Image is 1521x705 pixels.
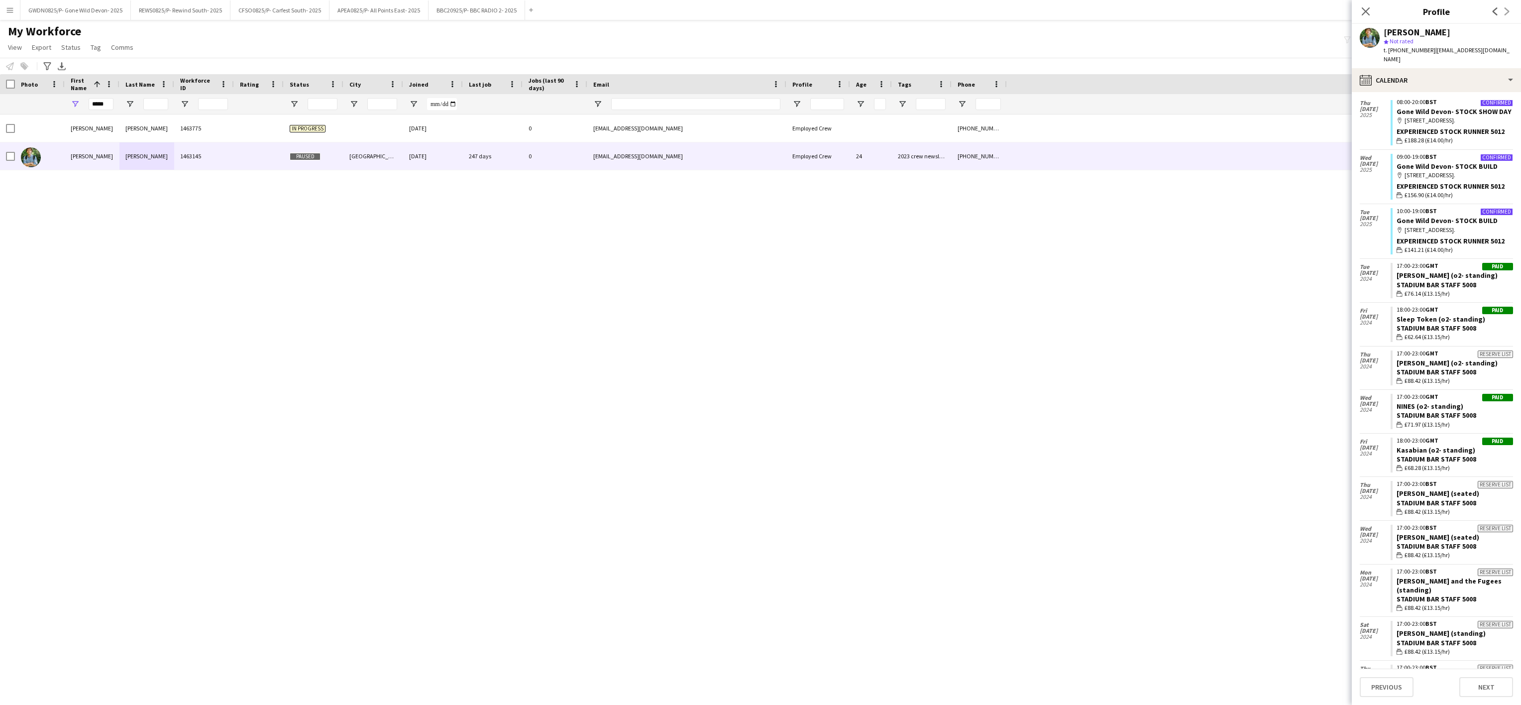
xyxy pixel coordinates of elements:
a: [PERSON_NAME] (o2- standing) [1397,271,1498,280]
span: £141.21 (£14.00/hr) [1405,245,1453,254]
span: GMT [1425,350,1438,357]
span: BST [1425,620,1437,627]
div: Confirmed [1480,208,1513,216]
span: Jobs (last 90 days) [529,77,569,92]
div: [PERSON_NAME] [65,142,119,170]
div: Stadium Bar Staff 5008 [1397,638,1513,647]
span: Thu [1360,482,1391,488]
span: £188.28 (£14.00/hr) [1405,136,1453,145]
button: APEA0825/P- All Points East- 2025 [329,0,429,20]
button: Open Filter Menu [856,100,865,109]
span: BST [1425,98,1437,106]
div: [STREET_ADDRESS]. [1397,116,1513,125]
div: [STREET_ADDRESS]. [1397,171,1513,180]
a: Kasabian (o2- standing) [1397,446,1475,455]
span: Last Name [125,81,155,88]
div: Paid [1482,394,1513,401]
div: 17:00-23:00 [1397,481,1513,487]
span: £88.42 (£13.15/hr) [1405,603,1450,612]
span: Comms [111,43,133,52]
span: 2025 [1360,167,1391,173]
input: Joined Filter Input [427,98,457,110]
div: [DATE] [403,142,463,170]
div: 09:00-19:00 [1397,154,1513,160]
div: 0 [523,115,587,142]
a: Sleep Token (o2- standing) [1397,315,1485,324]
span: [DATE] [1360,628,1391,634]
span: £62.64 (£13.15/hr) [1405,333,1450,342]
span: Profile [792,81,812,88]
div: 1463145 [174,142,234,170]
div: 08:00-20:00 [1397,99,1513,105]
a: Export [28,41,55,54]
span: [DATE] [1360,314,1391,320]
span: [DATE] [1360,270,1391,276]
span: £71.97 (£13.15/hr) [1405,420,1450,429]
span: Last job [469,81,491,88]
span: [DATE] [1360,576,1391,582]
span: [DATE] [1360,215,1391,221]
div: Reserve list [1478,665,1513,672]
div: 17:00-23:00 [1397,665,1513,671]
div: [PERSON_NAME] [119,142,174,170]
span: Status [290,81,309,88]
div: [PERSON_NAME] [1384,28,1450,37]
div: Stadium Bar Staff 5008 [1397,594,1513,603]
span: [DATE] [1360,445,1391,451]
div: Stadium Bar Staff 5008 [1397,280,1513,289]
div: Experienced Stock Runner 5012 [1397,182,1513,191]
input: Age Filter Input [874,98,886,110]
div: Stadium Bar Staff 5008 [1397,411,1513,420]
span: BST [1425,524,1437,531]
a: [PERSON_NAME] (standing) [1397,629,1486,638]
input: Status Filter Input [308,98,337,110]
input: Phone Filter Input [976,98,1001,110]
span: [DATE] [1360,532,1391,538]
span: Phone [958,81,975,88]
span: Status [61,43,81,52]
div: 0 [523,142,587,170]
app-action-btn: Advanced filters [41,60,53,72]
button: Open Filter Menu [792,100,801,109]
button: CFSO0825/P- Carfest South- 2025 [230,0,329,20]
span: My Workforce [8,24,81,39]
div: 17:00-23:00 [1397,263,1513,269]
span: GMT [1425,393,1438,400]
span: Thu [1360,352,1391,357]
div: Stadium Bar Staff 5008 [1397,455,1513,464]
span: Age [856,81,867,88]
button: REWS0825/P- Rewind South- 2025 [131,0,230,20]
button: Previous [1360,677,1413,697]
div: Stadium Bar Staff 5008 [1397,324,1513,333]
div: 17:00-23:00 [1397,394,1513,400]
span: £88.42 (£13.15/hr) [1405,376,1450,385]
span: Paused [290,153,321,160]
button: GWDN0825/P- Gone Wild Devon- 2025 [20,0,131,20]
span: 2025 [1360,221,1391,227]
div: Reserve list [1478,621,1513,628]
div: 17:00-23:00 [1397,621,1513,627]
span: 2024 [1360,276,1391,282]
button: Open Filter Menu [290,100,299,109]
a: NINES (o2- standing) [1397,402,1463,411]
a: [PERSON_NAME] and the Fugees (standing) [1397,577,1502,594]
span: £68.28 (£13.15/hr) [1405,464,1450,472]
div: Employed Crew [786,142,850,170]
a: Comms [107,41,137,54]
span: 2024 [1360,363,1391,369]
span: GMT [1425,437,1438,444]
button: Open Filter Menu [180,100,189,109]
img: Bobby Woodcock [21,147,41,167]
span: BST [1425,153,1437,160]
div: 1463775 [174,115,234,142]
h3: Profile [1352,5,1521,18]
a: View [4,41,26,54]
div: [STREET_ADDRESS]. [1397,226,1513,235]
input: Tags Filter Input [916,98,946,110]
span: BST [1425,480,1437,487]
button: Open Filter Menu [898,100,907,109]
button: Next [1459,677,1513,697]
span: 2025 [1360,112,1391,118]
a: [PERSON_NAME] (seated) [1397,533,1479,542]
div: Paid [1482,263,1513,270]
